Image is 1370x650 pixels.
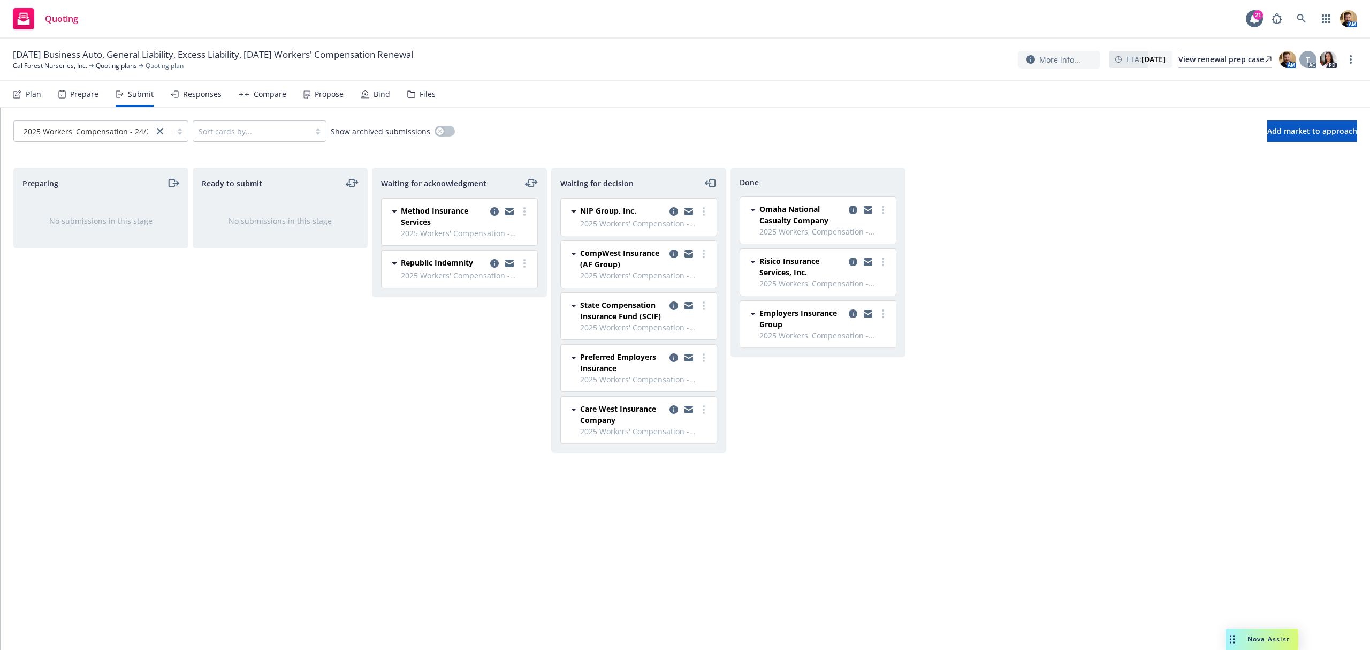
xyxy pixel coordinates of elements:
div: Prepare [70,90,98,99]
button: More info... [1018,51,1100,69]
span: Employers Insurance Group [759,307,844,330]
a: copy logging email [503,257,516,270]
span: 2025 Workers' Compensation - 24/25 Work Comp [759,330,889,341]
span: Preparing [22,178,58,189]
a: copy logging email [847,203,859,216]
div: No submissions in this stage [31,215,171,226]
img: photo [1320,51,1337,68]
a: copy logging email [667,299,680,312]
span: Preferred Employers Insurance [580,351,665,374]
span: 2025 Workers' Compensation - 24/25 Work Comp [759,226,889,237]
a: close [154,125,166,138]
span: 2025 Workers' Compensation - 24/25 Work Comp [580,426,710,437]
span: Show archived submissions [331,126,430,137]
a: copy logging email [682,351,695,364]
a: Quoting [9,4,82,34]
span: Quoting plan [146,61,184,71]
span: NIP Group, Inc. [580,205,636,216]
div: Bind [374,90,390,99]
a: View renewal prep case [1178,51,1272,68]
span: Quoting [45,14,78,23]
a: copy logging email [862,203,874,216]
span: 2025 Workers' Compensation - 24/25 Work ... [24,126,184,137]
div: Files [420,90,436,99]
div: View renewal prep case [1178,51,1272,67]
span: Omaha National Casualty Company [759,203,844,226]
a: moveLeftRight [346,177,359,190]
a: Search [1291,8,1312,29]
span: Ready to submit [202,178,262,189]
span: More info... [1039,54,1080,65]
strong: [DATE] [1141,54,1166,64]
span: 2025 Workers' Compensation - 24/25 Work Comp [759,278,889,289]
button: Add market to approach [1267,120,1357,142]
a: copy logging email [682,205,695,218]
span: State Compensation Insurance Fund (SCIF) [580,299,665,322]
a: moveLeftRight [525,177,538,190]
a: more [697,205,710,218]
span: Risico Insurance Services, Inc. [759,255,844,278]
span: Waiting for acknowledgment [381,178,486,189]
span: ETA : [1126,54,1166,65]
div: Responses [183,90,222,99]
span: 2025 Workers' Compensation - 24/25 Work Comp [580,218,710,229]
div: Plan [26,90,41,99]
a: copy logging email [667,205,680,218]
span: Add market to approach [1267,126,1357,136]
a: Report a Bug [1266,8,1288,29]
span: 2025 Workers' Compensation - 24/25 Work Comp [401,228,531,239]
a: more [697,403,710,416]
a: copy logging email [503,205,516,218]
a: copy logging email [667,403,680,416]
a: copy logging email [682,299,695,312]
span: Done [740,177,759,188]
div: No submissions in this stage [210,215,350,226]
a: more [877,255,889,268]
img: photo [1279,51,1296,68]
span: CompWest Insurance (AF Group) [580,247,665,270]
a: more [697,351,710,364]
a: Quoting plans [96,61,137,71]
a: copy logging email [847,255,859,268]
a: moveLeft [704,177,717,190]
a: copy logging email [488,205,501,218]
a: more [697,299,710,312]
a: more [518,257,531,270]
a: more [518,205,531,218]
a: more [1344,53,1357,66]
span: 2025 Workers' Compensation - 24/25 Work Comp [580,270,710,281]
a: more [877,307,889,320]
button: Nova Assist [1226,629,1298,650]
span: Method Insurance Services [401,205,486,228]
div: 21 [1253,10,1263,20]
a: copy logging email [862,255,874,268]
a: Switch app [1315,8,1337,29]
a: copy logging email [862,307,874,320]
span: [DATE] Business Auto, General Liability, Excess Liability, [DATE] Workers' Compensation Renewal [13,48,413,61]
a: moveRight [166,177,179,190]
span: 2025 Workers' Compensation - 24/25 Work Comp [401,270,531,281]
div: Submit [128,90,154,99]
a: copy logging email [667,351,680,364]
span: 2025 Workers' Compensation - 24/25 Work ... [19,126,148,137]
span: T [1306,54,1310,65]
a: copy logging email [682,247,695,260]
img: photo [1340,10,1357,27]
span: Waiting for decision [560,178,634,189]
a: copy logging email [667,247,680,260]
a: Cal Forest Nurseries, Inc. [13,61,87,71]
a: copy logging email [847,307,859,320]
a: more [697,247,710,260]
span: Nova Assist [1247,634,1290,644]
div: Compare [254,90,286,99]
a: more [877,203,889,216]
a: copy logging email [682,403,695,416]
span: Care West Insurance Company [580,403,665,426]
a: copy logging email [488,257,501,270]
span: 2025 Workers' Compensation - 24/25 Work Comp [580,322,710,333]
div: Drag to move [1226,629,1239,650]
span: 2025 Workers' Compensation - 24/25 Work Comp [580,374,710,385]
div: Propose [315,90,344,99]
span: Republic Indemnity [401,257,473,268]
